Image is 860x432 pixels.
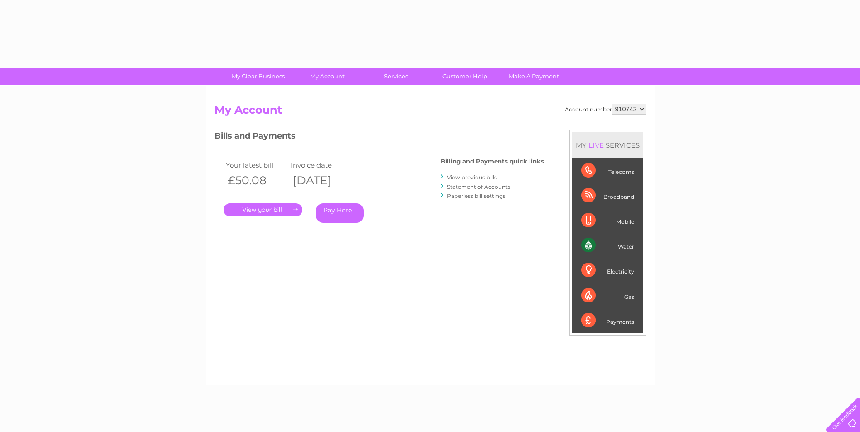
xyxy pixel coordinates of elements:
[447,183,510,190] a: Statement of Accounts
[581,233,634,258] div: Water
[359,68,433,85] a: Services
[290,68,364,85] a: My Account
[288,159,354,171] td: Invoice date
[214,104,646,121] h2: My Account
[581,283,634,308] div: Gas
[428,68,502,85] a: Customer Help
[587,141,606,149] div: LIVE
[581,158,634,183] div: Telecoms
[441,158,544,165] h4: Billing and Payments quick links
[214,130,544,145] h3: Bills and Payments
[224,171,289,190] th: £50.08
[581,308,634,333] div: Payments
[496,68,571,85] a: Make A Payment
[224,203,302,216] a: .
[565,104,646,115] div: Account number
[316,203,364,223] a: Pay Here
[447,192,505,199] a: Paperless bill settings
[581,258,634,283] div: Electricity
[572,132,643,158] div: MY SERVICES
[288,171,354,190] th: [DATE]
[581,183,634,208] div: Broadband
[221,68,296,85] a: My Clear Business
[581,208,634,233] div: Mobile
[224,159,289,171] td: Your latest bill
[447,174,497,181] a: View previous bills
